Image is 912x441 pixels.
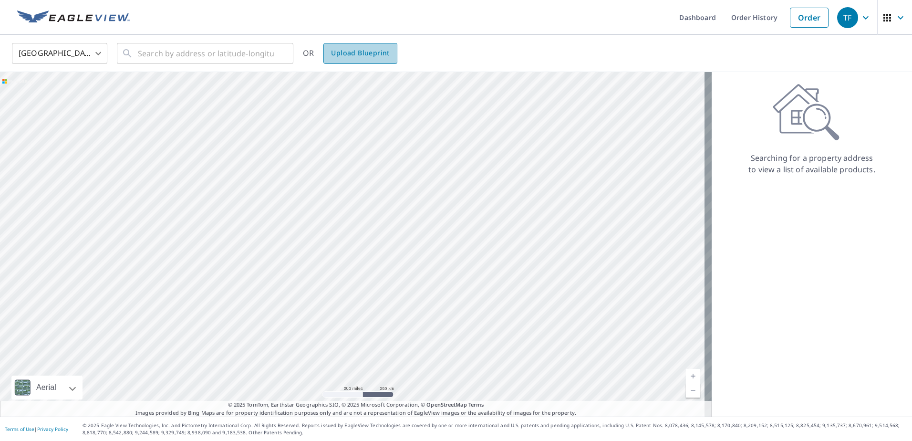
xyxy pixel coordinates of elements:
[5,426,34,432] a: Terms of Use
[323,43,397,64] a: Upload Blueprint
[686,383,700,398] a: Current Level 5, Zoom Out
[790,8,829,28] a: Order
[37,426,68,432] a: Privacy Policy
[468,401,484,408] a: Terms
[331,47,389,59] span: Upload Blueprint
[11,376,83,399] div: Aerial
[686,369,700,383] a: Current Level 5, Zoom In
[228,401,484,409] span: © 2025 TomTom, Earthstar Geographics SIO, © 2025 Microsoft Corporation, ©
[83,422,907,436] p: © 2025 Eagle View Technologies, Inc. and Pictometry International Corp. All Rights Reserved. Repo...
[5,426,68,432] p: |
[17,10,130,25] img: EV Logo
[138,40,274,67] input: Search by address or latitude-longitude
[303,43,397,64] div: OR
[748,152,876,175] p: Searching for a property address to view a list of available products.
[837,7,858,28] div: TF
[12,40,107,67] div: [GEOGRAPHIC_DATA]
[426,401,466,408] a: OpenStreetMap
[33,376,59,399] div: Aerial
